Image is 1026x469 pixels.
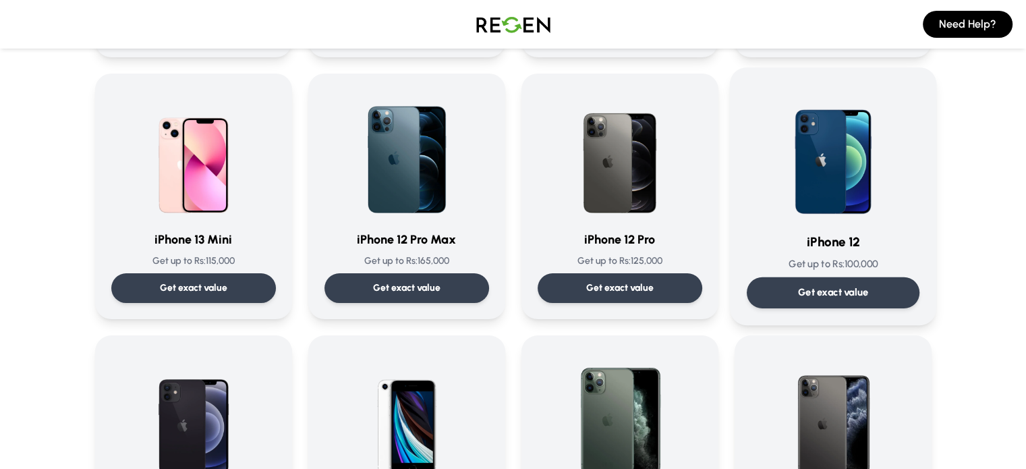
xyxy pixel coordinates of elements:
p: Get exact value [160,281,227,295]
p: Get exact value [797,285,868,300]
p: Get exact value [586,281,654,295]
h3: iPhone 13 Mini [111,230,276,249]
img: Logo [466,5,561,43]
p: Get up to Rs: 125,000 [538,254,702,268]
p: Get up to Rs: 165,000 [324,254,489,268]
h3: iPhone 12 Pro [538,230,702,249]
p: Get up to Rs: 115,000 [111,254,276,268]
h3: iPhone 12 [746,232,919,252]
img: iPhone 12 [765,84,901,221]
img: iPhone 13 Mini [129,90,258,219]
img: iPhone 12 Pro [555,90,685,219]
img: iPhone 12 Pro Max [342,90,472,219]
h3: iPhone 12 Pro Max [324,230,489,249]
p: Get exact value [373,281,440,295]
p: Get up to Rs: 100,000 [746,257,919,271]
button: Need Help? [923,11,1013,38]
